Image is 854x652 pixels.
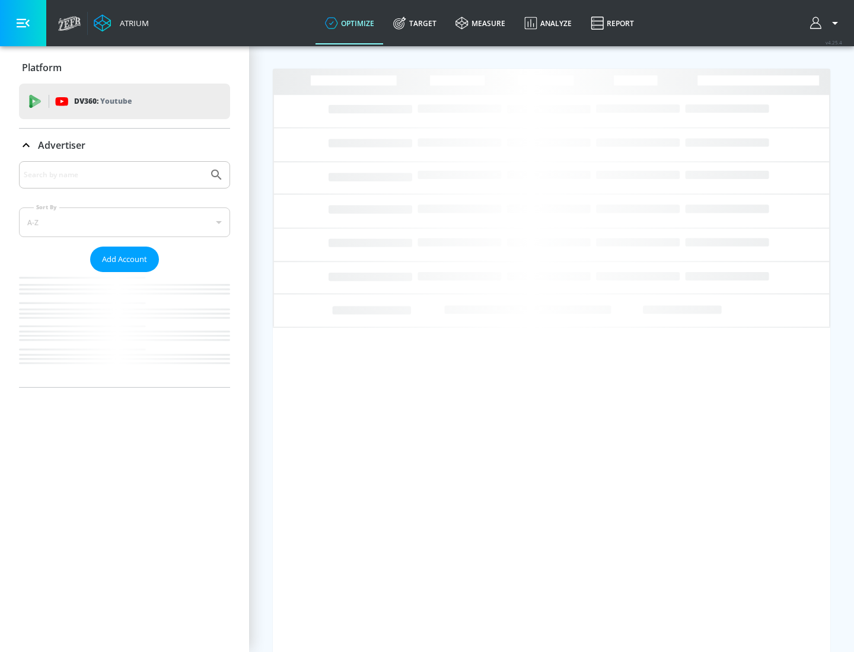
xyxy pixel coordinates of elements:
a: measure [446,2,515,44]
div: Platform [19,51,230,84]
button: Add Account [90,247,159,272]
a: Target [384,2,446,44]
a: Report [581,2,643,44]
label: Sort By [34,203,59,211]
p: Youtube [100,95,132,107]
nav: list of Advertiser [19,272,230,387]
div: Advertiser [19,161,230,387]
a: Atrium [94,14,149,32]
p: Advertiser [38,139,85,152]
div: DV360: Youtube [19,84,230,119]
div: Advertiser [19,129,230,162]
input: Search by name [24,167,203,183]
div: A-Z [19,207,230,237]
div: Atrium [115,18,149,28]
a: optimize [316,2,384,44]
p: Platform [22,61,62,74]
p: DV360: [74,95,132,108]
span: Add Account [102,253,147,266]
a: Analyze [515,2,581,44]
span: v 4.25.4 [826,39,842,46]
